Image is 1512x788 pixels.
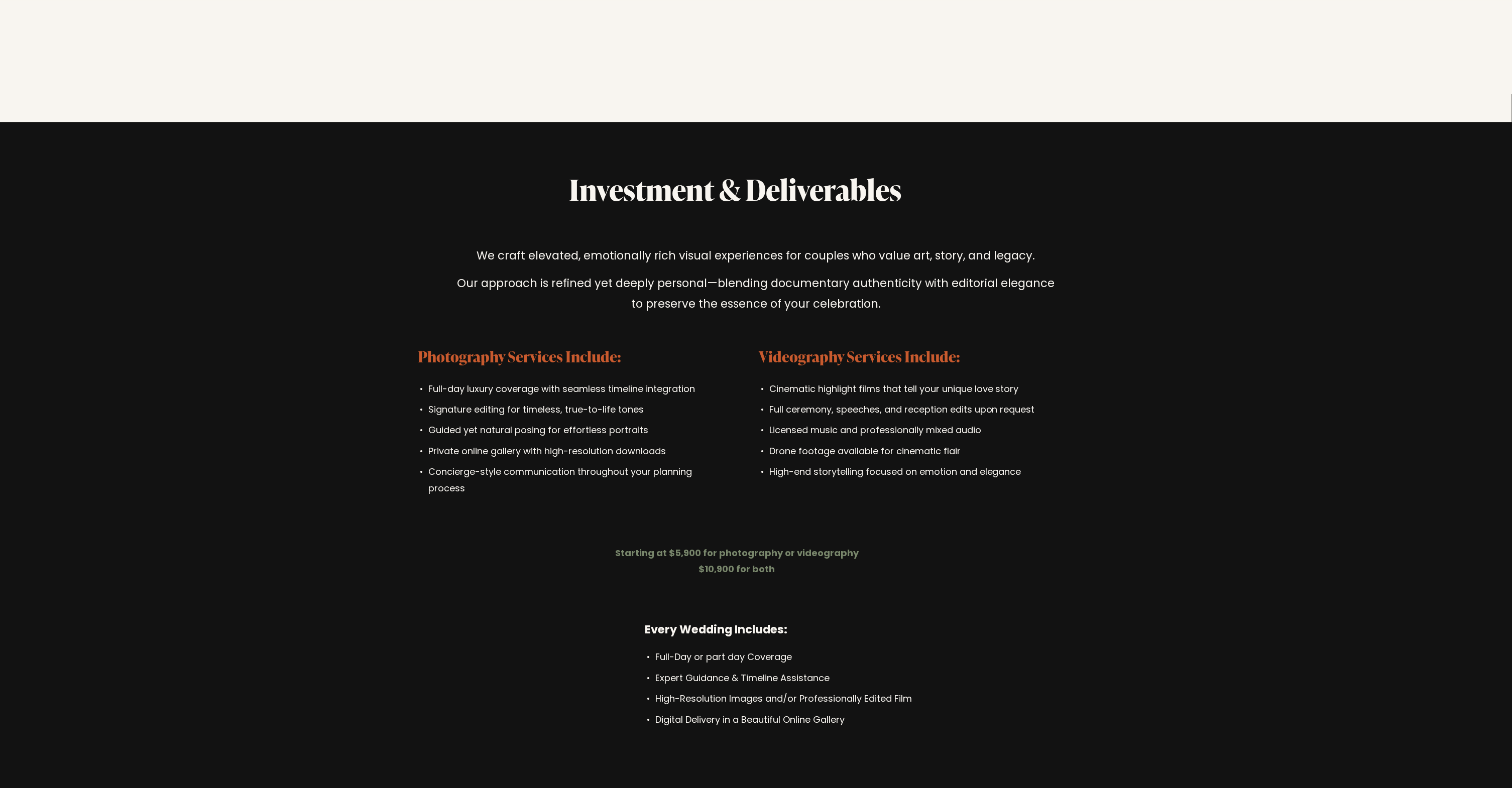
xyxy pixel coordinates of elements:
[418,346,621,367] strong: Photography Services Include:
[457,275,1058,314] span: Our approach is refined yet deeply personal—blending documentary authenticity with editorial eleg...
[428,382,695,397] span: Full-day luxury coverage with seamless timeline integration
[759,346,960,367] strong: Videography Services Include:
[769,465,1057,481] p: High-end storytelling focused on emotion and elegance
[428,465,694,496] span: Concierge-style communication throughout your planning process
[656,671,943,687] p: Expert Guidance & Timeline Assistance
[769,444,1057,460] p: Drone footage available for cinematic flair
[428,403,644,418] span: Signature editing for timeless, true-to-life tones
[769,382,1057,398] p: Cinematic highlight films that tell your unique love story
[569,170,902,209] strong: Investment & Deliverables
[477,247,1035,266] span: We craft elevated, emotionally rich visual experiences for couples who value art, story, and legacy.
[769,403,1057,419] p: Full ceremony, speeches, and reception edits upon request
[428,424,648,438] span: Guided yet natural posing for effortless portraits
[645,621,788,640] strong: Every Wedding Includes:
[769,423,1057,439] p: Licensed music and professionally mixed audio
[656,713,943,729] p: Digital Delivery in a Beautiful Online Gallery
[615,546,859,578] strong: Starting at $5,900 for photography or videography $10,900 for both
[656,650,943,666] p: Full-Day or part day Coverage
[656,692,943,708] p: High-Resolution Images and/or Professionally Edited Film
[428,445,666,459] span: Private online gallery with high-resolution downloads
